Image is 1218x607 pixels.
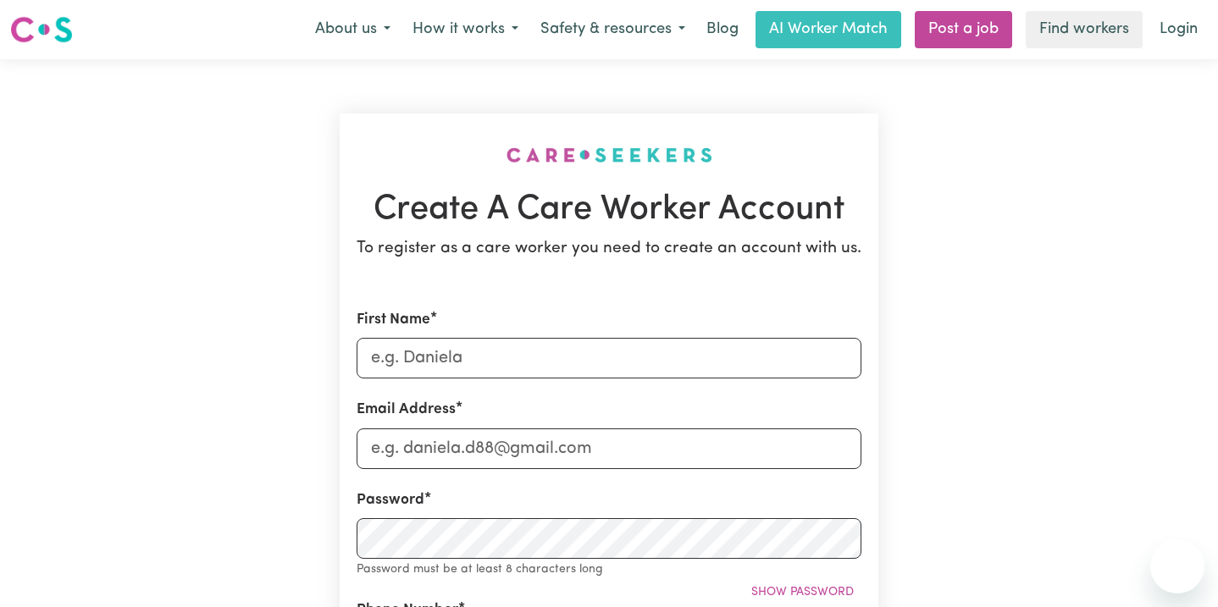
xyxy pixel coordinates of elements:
label: Password [357,489,424,511]
label: Email Address [357,399,456,421]
input: e.g. daniela.d88@gmail.com [357,428,861,469]
span: Show password [751,586,854,599]
a: AI Worker Match [756,11,901,48]
h1: Create A Care Worker Account [357,190,861,230]
label: First Name [357,309,430,331]
button: How it works [401,12,529,47]
a: Blog [696,11,749,48]
button: Safety & resources [529,12,696,47]
a: Login [1149,11,1208,48]
p: To register as a care worker you need to create an account with us. [357,237,861,262]
button: About us [304,12,401,47]
input: e.g. Daniela [357,338,861,378]
iframe: Button to launch messaging window [1150,539,1204,593]
a: Find workers [1026,11,1143,48]
a: Post a job [915,11,1012,48]
small: Password must be at least 8 characters long [357,563,603,576]
img: Careseekers logo [10,14,73,45]
button: Show password [744,579,861,605]
a: Careseekers logo [10,10,73,49]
